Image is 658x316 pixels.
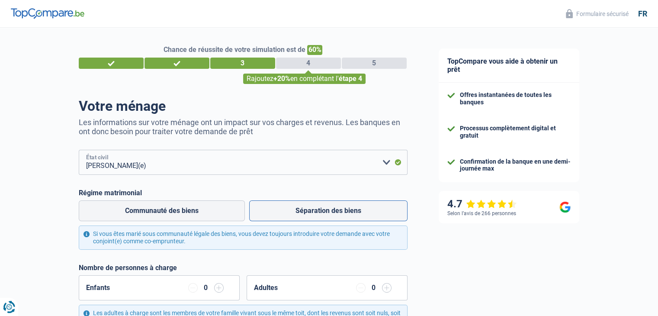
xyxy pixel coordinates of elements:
[460,125,571,139] div: Processus complètement digital et gratuit
[164,45,305,54] span: Chance de réussite de votre simulation est de
[202,284,210,291] div: 0
[370,284,378,291] div: 0
[243,74,366,84] div: Rajoutez en complétant l'
[79,118,408,136] p: Les informations sur votre ménage ont un impact sur vos charges et revenus. Les banques en ont do...
[79,98,408,114] h1: Votre ménage
[460,91,571,106] div: Offres instantanées de toutes les banques
[79,58,144,69] div: 1
[249,200,408,221] label: Séparation des biens
[79,226,408,250] div: Si vous êtes marié sous communauté légale des biens, vous devez toujours introduire votre demande...
[144,58,209,69] div: 2
[11,8,84,19] img: TopCompare Logo
[273,74,290,83] span: +20%
[447,210,516,216] div: Selon l’avis de 266 personnes
[561,6,634,21] button: Formulaire sécurisé
[339,74,362,83] span: étape 4
[447,198,517,210] div: 4.7
[79,200,245,221] label: Communauté des biens
[79,264,177,272] label: Nombre de personnes à charge
[79,189,408,197] label: Régime matrimonial
[439,48,579,83] div: TopCompare vous aide à obtenir un prêt
[342,58,407,69] div: 5
[276,58,341,69] div: 4
[210,58,275,69] div: 3
[460,158,571,173] div: Confirmation de la banque en une demi-journée max
[307,45,322,55] span: 60%
[254,284,278,291] label: Adultes
[638,9,647,19] div: fr
[86,284,110,291] label: Enfants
